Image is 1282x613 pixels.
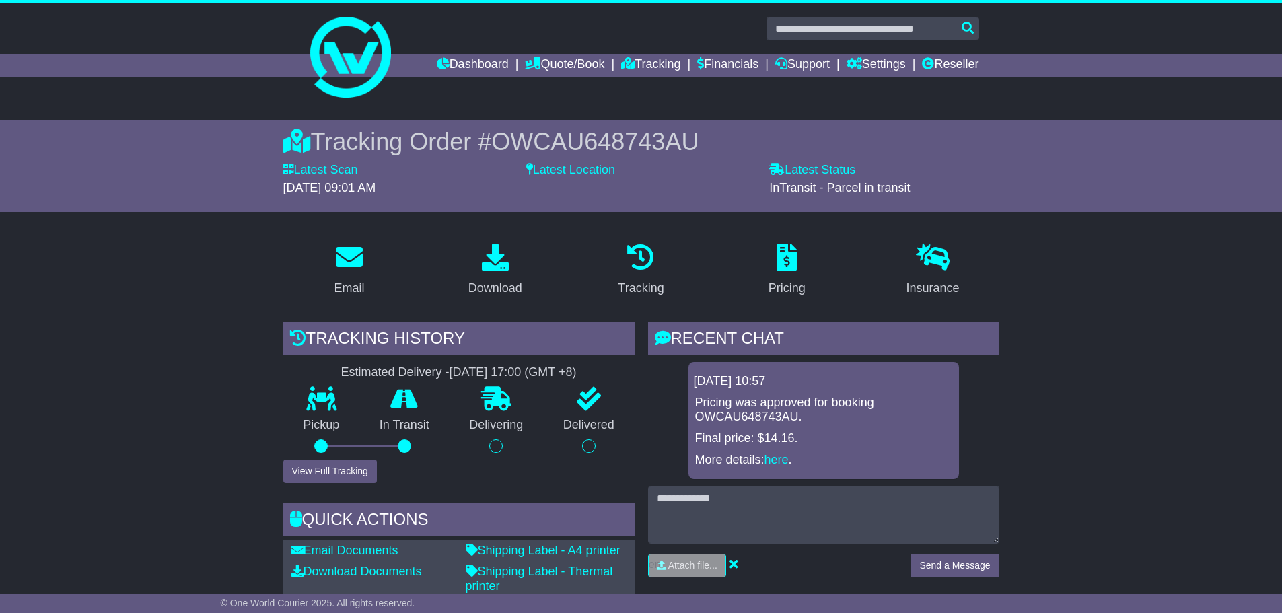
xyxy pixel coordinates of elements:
[283,163,358,178] label: Latest Scan
[760,239,814,302] a: Pricing
[694,374,954,389] div: [DATE] 10:57
[283,127,999,156] div: Tracking Order #
[695,396,952,425] p: Pricing was approved for booking OWCAU648743AU.
[450,365,577,380] div: [DATE] 17:00 (GMT +8)
[291,565,422,578] a: Download Documents
[291,544,398,557] a: Email Documents
[769,279,806,297] div: Pricing
[491,128,699,155] span: OWCAU648743AU
[359,418,450,433] p: In Transit
[283,181,376,194] span: [DATE] 09:01 AM
[898,239,968,302] a: Insurance
[283,365,635,380] div: Estimated Delivery -
[526,163,615,178] label: Latest Location
[525,54,604,77] a: Quote/Book
[543,418,635,433] p: Delivered
[325,239,373,302] a: Email
[775,54,830,77] a: Support
[911,554,999,577] button: Send a Message
[460,239,531,302] a: Download
[221,598,415,608] span: © One World Courier 2025. All rights reserved.
[466,565,613,593] a: Shipping Label - Thermal printer
[334,279,364,297] div: Email
[450,418,544,433] p: Delivering
[437,54,509,77] a: Dashboard
[764,453,789,466] a: here
[609,239,672,302] a: Tracking
[468,279,522,297] div: Download
[922,54,978,77] a: Reseller
[847,54,906,77] a: Settings
[283,322,635,359] div: Tracking history
[283,503,635,540] div: Quick Actions
[618,279,664,297] div: Tracking
[621,54,680,77] a: Tracking
[906,279,960,297] div: Insurance
[648,322,999,359] div: RECENT CHAT
[697,54,758,77] a: Financials
[283,460,377,483] button: View Full Tracking
[695,431,952,446] p: Final price: $14.16.
[466,544,620,557] a: Shipping Label - A4 printer
[695,453,952,468] p: More details: .
[283,418,360,433] p: Pickup
[769,163,855,178] label: Latest Status
[769,181,910,194] span: InTransit - Parcel in transit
